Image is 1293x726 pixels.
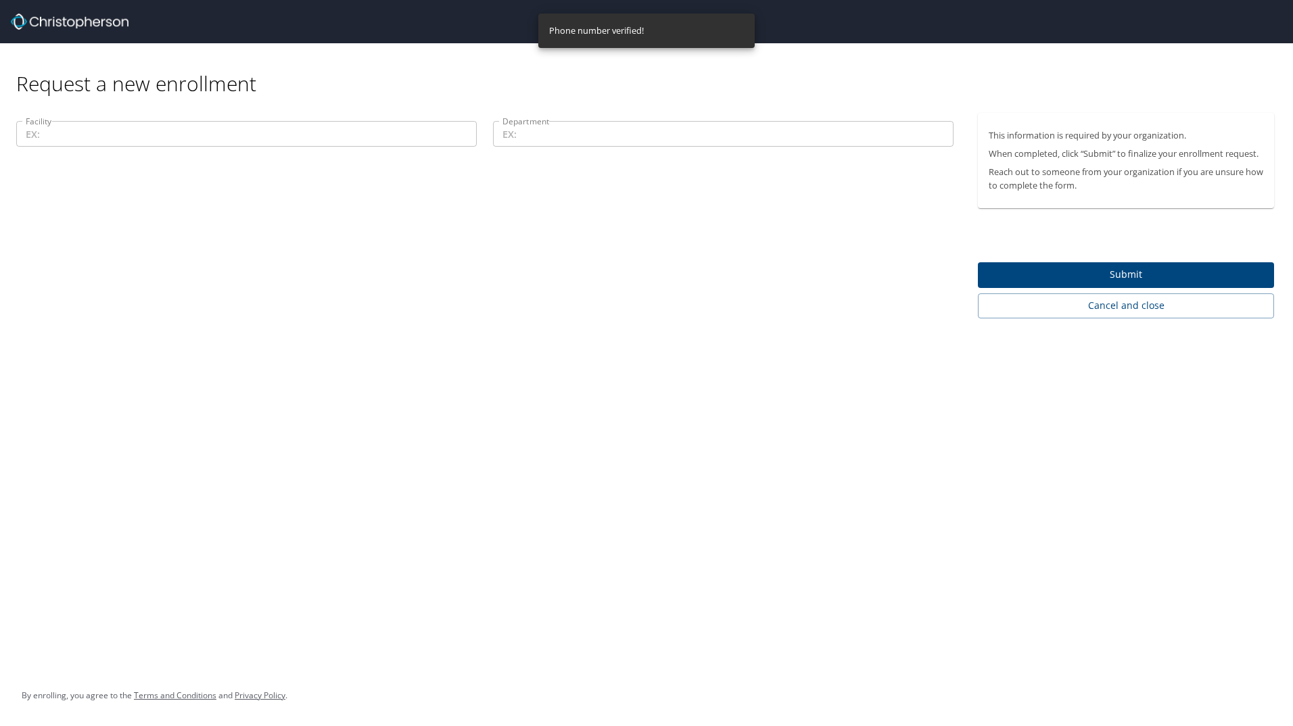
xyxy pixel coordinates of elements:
p: When completed, click “Submit” to finalize your enrollment request. [989,147,1263,160]
span: Submit [989,266,1263,283]
div: By enrolling, you agree to the and . [22,679,287,712]
p: Reach out to someone from your organization if you are unsure how to complete the form. [989,166,1263,191]
input: EX: [493,121,954,147]
div: Request a new enrollment [16,43,1285,97]
div: Phone number verified! [549,18,644,44]
img: cbt logo [11,14,128,30]
input: EX: [16,121,477,147]
button: Submit [978,262,1274,289]
button: Cancel and close [978,293,1274,318]
span: Cancel and close [989,297,1263,314]
p: This information is required by your organization. [989,129,1263,142]
a: Privacy Policy [235,689,285,701]
a: Terms and Conditions [134,689,216,701]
